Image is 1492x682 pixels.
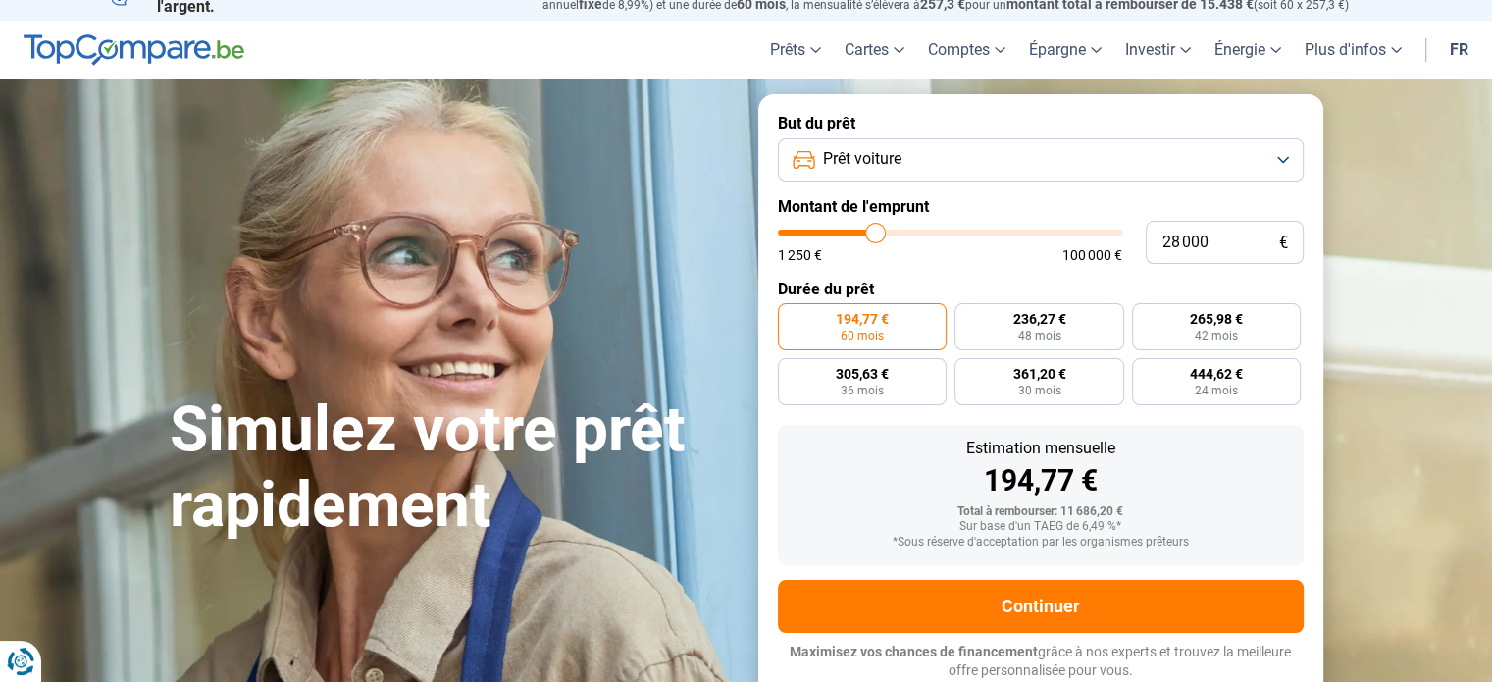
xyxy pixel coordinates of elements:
[1190,367,1243,381] span: 444,62 €
[778,138,1304,182] button: Prêt voiture
[794,505,1288,519] div: Total à rembourser: 11 686,20 €
[794,520,1288,534] div: Sur base d'un TAEG de 6,49 %*
[1012,312,1065,326] span: 236,27 €
[778,114,1304,132] label: But du prêt
[1190,312,1243,326] span: 265,98 €
[823,148,901,170] span: Prêt voiture
[1012,367,1065,381] span: 361,20 €
[1293,21,1414,79] a: Plus d'infos
[833,21,916,79] a: Cartes
[1017,21,1113,79] a: Épargne
[790,644,1038,659] span: Maximisez vos chances de financement
[1279,235,1288,251] span: €
[836,367,889,381] span: 305,63 €
[836,312,889,326] span: 194,77 €
[778,248,822,262] span: 1 250 €
[841,385,884,396] span: 36 mois
[1113,21,1203,79] a: Investir
[1203,21,1293,79] a: Énergie
[1195,330,1238,341] span: 42 mois
[1017,330,1060,341] span: 48 mois
[916,21,1017,79] a: Comptes
[778,280,1304,298] label: Durée du prêt
[1062,248,1122,262] span: 100 000 €
[794,441,1288,456] div: Estimation mensuelle
[778,580,1304,633] button: Continuer
[778,197,1304,216] label: Montant de l'emprunt
[841,330,884,341] span: 60 mois
[1195,385,1238,396] span: 24 mois
[778,643,1304,681] p: grâce à nos experts et trouvez la meilleure offre personnalisée pour vous.
[24,34,244,66] img: TopCompare
[1017,385,1060,396] span: 30 mois
[794,536,1288,550] div: *Sous réserve d'acceptation par les organismes prêteurs
[170,393,735,544] h1: Simulez votre prêt rapidement
[758,21,833,79] a: Prêts
[794,466,1288,496] div: 194,77 €
[1438,21,1480,79] a: fr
